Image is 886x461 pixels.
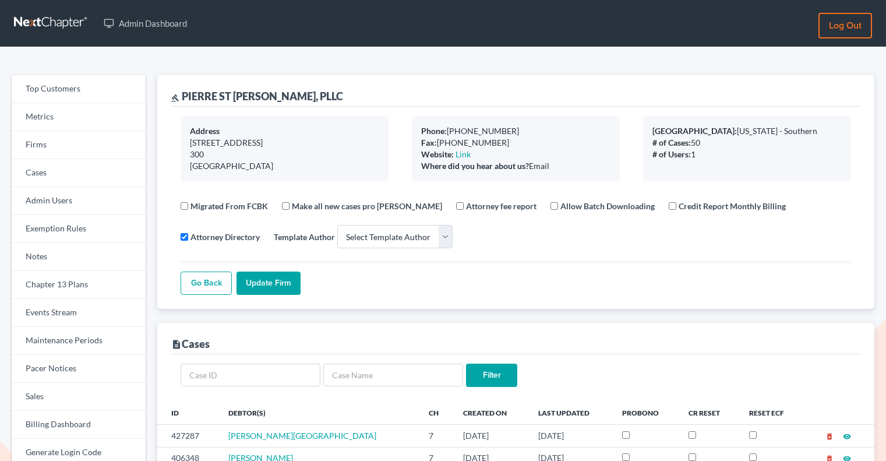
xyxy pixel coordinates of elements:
a: Log out [818,13,872,38]
td: [DATE] [529,425,613,447]
td: 7 [419,425,454,447]
th: CR Reset [679,401,739,424]
a: Admin Dashboard [98,13,193,34]
a: Exemption Rules [12,215,146,243]
b: Where did you hear about us? [421,161,529,171]
b: [GEOGRAPHIC_DATA]: [652,126,737,136]
th: ProBono [613,401,679,424]
a: Metrics [12,103,146,131]
a: Notes [12,243,146,271]
div: [US_STATE] - Southern [652,125,842,137]
label: Migrated From FCBK [190,200,268,212]
div: Email [421,160,610,172]
input: Case ID [181,364,320,387]
div: PIERRE ST [PERSON_NAME], PLLC [171,89,343,103]
a: Chapter 13 Plans [12,271,146,299]
label: Make all new cases pro [PERSON_NAME] [292,200,442,212]
a: Top Customers [12,75,146,103]
input: Filter [466,364,517,387]
div: [PHONE_NUMBER] [421,137,610,149]
a: Maintenance Periods [12,327,146,355]
th: Ch [419,401,454,424]
input: Case Name [323,364,463,387]
a: Go Back [181,272,232,295]
th: ID [157,401,219,424]
a: Link [456,149,471,159]
a: Events Stream [12,299,146,327]
i: visibility [843,432,851,441]
label: Credit Report Monthly Billing [679,200,786,212]
a: Admin Users [12,187,146,215]
a: Firms [12,131,146,159]
i: gavel [171,94,179,102]
a: Billing Dashboard [12,411,146,439]
th: Last Updated [529,401,613,424]
th: Reset ECF [740,401,804,424]
a: [PERSON_NAME][GEOGRAPHIC_DATA] [228,431,376,441]
th: Created On [454,401,529,424]
i: description [171,339,182,350]
div: [PHONE_NUMBER] [421,125,610,137]
b: # of Users: [652,149,691,159]
label: Template Author [274,231,335,243]
a: visibility [843,431,851,441]
b: Address [190,126,220,136]
div: 300 [190,149,379,160]
a: Sales [12,383,146,411]
div: 1 [652,149,842,160]
td: [DATE] [454,425,529,447]
td: 427287 [157,425,219,447]
i: delete_forever [825,432,834,441]
label: Attorney Directory [190,231,260,243]
a: Pacer Notices [12,355,146,383]
b: Fax: [421,138,437,147]
th: Debtor(s) [219,401,419,424]
div: [GEOGRAPHIC_DATA] [190,160,379,172]
b: Website: [421,149,454,159]
a: Cases [12,159,146,187]
b: Phone: [421,126,447,136]
div: [STREET_ADDRESS] [190,137,379,149]
a: delete_forever [825,431,834,441]
label: Allow Batch Downloading [560,200,655,212]
input: Update Firm [236,272,301,295]
label: Attorney fee report [466,200,536,212]
b: # of Cases: [652,138,691,147]
div: Cases [171,337,210,351]
div: 50 [652,137,842,149]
